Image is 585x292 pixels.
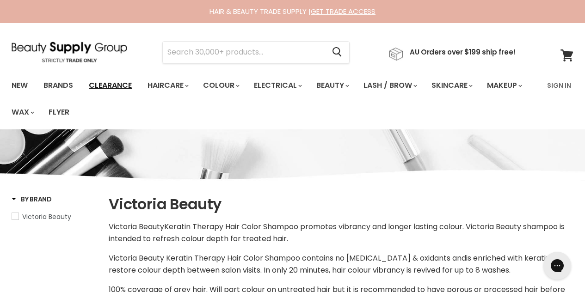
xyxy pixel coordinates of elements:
[425,76,478,95] a: Skincare
[309,76,355,95] a: Beauty
[247,76,308,95] a: Electrical
[42,103,76,122] a: Flyer
[480,76,528,95] a: Makeup
[109,221,164,232] span: Victoria Beauty
[163,42,325,63] input: Search
[12,195,52,204] h3: By Brand
[12,212,97,222] a: Victoria Beauty
[311,6,376,16] a: GET TRADE ACCESS
[5,72,542,126] ul: Main menu
[162,41,350,63] form: Product
[82,76,139,95] a: Clearance
[109,195,573,214] h1: Victoria Beauty
[357,76,423,95] a: Lash / Brow
[325,42,349,63] button: Search
[141,76,194,95] a: Haircare
[109,253,466,263] span: Victoria Beauty Keratin Therapy Hair Color Shampoo contains no [MEDICAL_DATA] & oxidants and
[196,76,245,95] a: Colour
[539,249,576,283] iframe: Gorgias live chat messenger
[5,76,35,95] a: New
[5,103,40,122] a: Wax
[542,76,577,95] a: Sign In
[37,76,80,95] a: Brands
[109,221,573,245] p: Keratin Therapy Hair Color Shampoo promotes vibrancy and longer lasting colour. Victoria Beauty s...
[22,212,71,221] span: Victoria Beauty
